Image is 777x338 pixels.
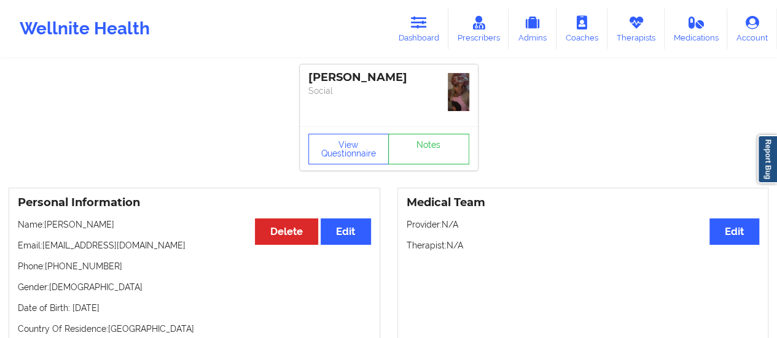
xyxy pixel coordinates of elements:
[18,281,371,293] p: Gender: [DEMOGRAPHIC_DATA]
[308,85,469,97] p: Social
[388,134,469,164] a: Notes
[18,196,371,210] h3: Personal Information
[321,218,370,245] button: Edit
[18,239,371,252] p: Email: [EMAIL_ADDRESS][DOMAIN_NAME]
[308,134,389,164] button: View Questionnaire
[407,239,760,252] p: Therapist: N/A
[18,323,371,335] p: Country Of Residence: [GEOGRAPHIC_DATA]
[709,218,759,245] button: Edit
[407,196,760,210] h3: Medical Team
[757,135,777,183] a: Report Bug
[255,218,318,245] button: Delete
[389,9,448,49] a: Dashboard
[448,9,509,49] a: Prescribers
[556,9,607,49] a: Coaches
[407,218,760,231] p: Provider: N/A
[18,218,371,231] p: Name: [PERSON_NAME]
[607,9,665,49] a: Therapists
[18,302,371,314] p: Date of Birth: [DATE]
[509,9,556,49] a: Admins
[308,71,469,85] div: [PERSON_NAME]
[665,9,728,49] a: Medications
[18,260,371,272] p: Phone: [PHONE_NUMBER]
[448,73,469,111] img: 9daef601-d9a2-4fc3-8364-2927d74bbde4_393c8ca1-eea3-45a1-8b87-0d8edce6231dIMG_7170.jpeg
[727,9,777,49] a: Account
